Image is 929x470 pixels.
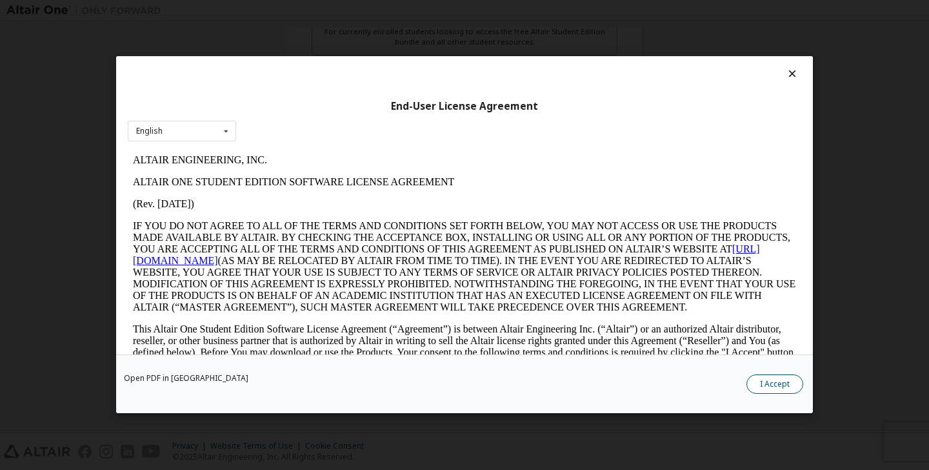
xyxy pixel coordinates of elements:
[124,375,248,383] a: Open PDF in [GEOGRAPHIC_DATA]
[5,174,668,221] p: This Altair One Student Edition Software License Agreement (“Agreement”) is between Altair Engine...
[5,49,668,61] p: (Rev. [DATE])
[5,5,668,17] p: ALTAIR ENGINEERING, INC.
[5,27,668,39] p: ALTAIR ONE STUDENT EDITION SOFTWARE LICENSE AGREEMENT
[5,94,632,117] a: [URL][DOMAIN_NAME]
[128,100,801,113] div: End-User License Agreement
[746,375,803,394] button: I Accept
[5,71,668,164] p: IF YOU DO NOT AGREE TO ALL OF THE TERMS AND CONDITIONS SET FORTH BELOW, YOU MAY NOT ACCESS OR USE...
[136,127,163,135] div: English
